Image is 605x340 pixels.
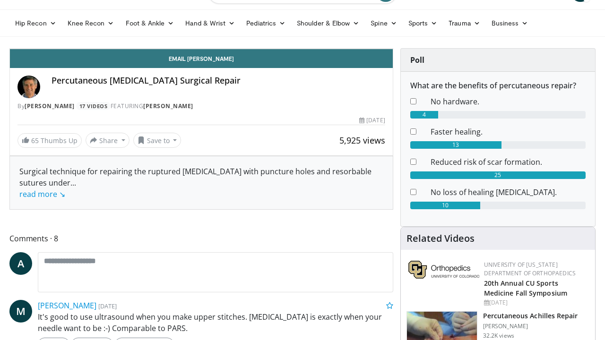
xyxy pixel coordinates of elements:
[9,252,32,275] a: A
[410,55,424,65] strong: Poll
[19,166,383,200] div: Surgical technique for repairing the ruptured [MEDICAL_DATA] with puncture holes and resorbable s...
[484,279,567,297] a: 20th Annual CU Sports Medicine Fall Symposium
[143,102,193,110] a: [PERSON_NAME]
[406,233,475,244] h4: Related Videos
[410,81,586,90] h6: What are the benefits of percutaneous repair?
[17,102,385,110] div: By FEATURING
[423,126,593,137] dd: Faster healing.
[9,300,32,323] a: M
[9,14,62,33] a: Hip Recon
[9,232,393,245] span: Comments 8
[408,261,479,279] img: 355603a8-37da-49b6-856f-e00d7e9307d3.png.150x105_q85_autocrop_double_scale_upscale_version-0.2.png
[410,111,438,119] div: 4
[133,133,181,148] button: Save to
[17,133,82,148] a: 65 Thumbs Up
[25,102,75,110] a: [PERSON_NAME]
[62,14,120,33] a: Knee Recon
[359,116,385,125] div: [DATE]
[423,156,593,168] dd: Reduced risk of scar formation.
[410,171,586,179] div: 25
[241,14,291,33] a: Pediatrics
[52,76,385,86] h4: Percutaneous [MEDICAL_DATA] Surgical Repair
[38,300,96,311] a: [PERSON_NAME]
[483,332,514,340] p: 32.2K views
[31,136,39,145] span: 65
[484,261,576,277] a: University of [US_STATE] Department of Orthopaedics
[291,14,365,33] a: Shoulder & Elbow
[19,189,65,199] a: read more ↘
[76,102,111,110] a: 17 Videos
[98,302,117,310] small: [DATE]
[443,14,486,33] a: Trauma
[180,14,241,33] a: Hand & Wrist
[484,298,588,307] div: [DATE]
[486,14,534,33] a: Business
[483,323,578,330] p: [PERSON_NAME]
[120,14,180,33] a: Foot & Ankle
[365,14,402,33] a: Spine
[423,96,593,107] dd: No hardware.
[86,133,130,148] button: Share
[410,202,481,209] div: 10
[17,76,40,98] img: Avatar
[483,311,578,321] h3: Percutaneous Achilles Repair
[339,135,385,146] span: 5,925 views
[423,187,593,198] dd: No loss of healing [MEDICAL_DATA].
[403,14,443,33] a: Sports
[10,49,393,68] a: Email [PERSON_NAME]
[38,311,393,334] p: It's good to use ultrasound when you make upper stitches. [MEDICAL_DATA] is exactly when your nee...
[410,141,501,149] div: 13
